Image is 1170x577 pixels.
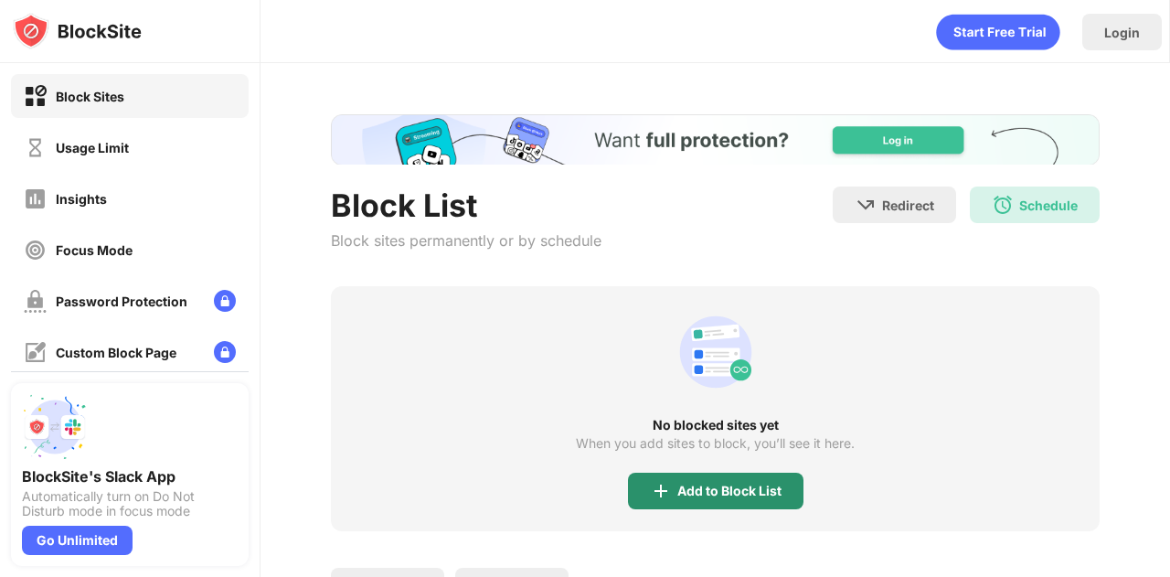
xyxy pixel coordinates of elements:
img: logo-blocksite.svg [13,13,142,49]
div: Redirect [882,198,934,213]
div: No blocked sites yet [331,418,1100,433]
div: Usage Limit [56,140,129,155]
img: focus-off.svg [24,239,47,262]
div: Schedule [1019,198,1078,213]
div: animation [672,308,760,396]
img: block-on.svg [24,85,47,108]
img: lock-menu.svg [214,341,236,363]
div: Block List [331,187,601,224]
div: When you add sites to block, you’ll see it here. [576,436,855,451]
img: lock-menu.svg [214,290,236,312]
div: Block sites permanently or by schedule [331,231,601,250]
div: Insights [56,191,107,207]
div: Automatically turn on Do Not Disturb mode in focus mode [22,489,238,518]
img: insights-off.svg [24,187,47,210]
div: Custom Block Page [56,345,176,360]
div: Go Unlimited [22,526,133,555]
div: Focus Mode [56,242,133,258]
img: push-slack.svg [22,394,88,460]
div: Login [1104,25,1140,40]
div: BlockSite's Slack App [22,467,238,486]
img: customize-block-page-off.svg [24,341,47,364]
div: Block Sites [56,89,124,104]
iframe: Banner [331,114,1100,165]
div: Add to Block List [677,484,782,498]
div: animation [936,14,1060,50]
img: time-usage-off.svg [24,136,47,159]
div: Password Protection [56,294,187,309]
img: password-protection-off.svg [24,290,47,313]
